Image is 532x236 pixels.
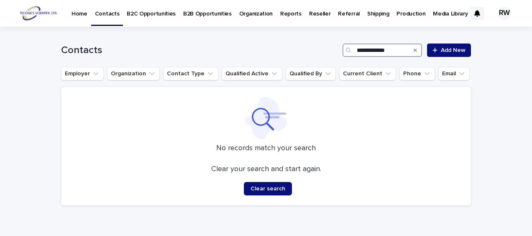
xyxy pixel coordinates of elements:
input: Search [343,44,422,57]
button: Qualified Active [222,67,282,80]
button: Employer [61,67,104,80]
button: Qualified By [286,67,336,80]
a: Add New [427,44,471,57]
p: Clear your search and start again. [211,165,321,174]
button: Current Client [339,67,396,80]
h1: Contacts [61,44,339,56]
div: RW [498,7,511,20]
button: Email [438,67,470,80]
p: No records match your search [71,144,461,153]
span: Add New [441,47,465,53]
button: Organization [107,67,160,80]
img: l22tfCASryn9SYBzxJ2O [17,5,61,22]
button: Clear search [244,182,292,195]
button: Contact Type [163,67,218,80]
span: Clear search [251,186,285,192]
button: Phone [399,67,435,80]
